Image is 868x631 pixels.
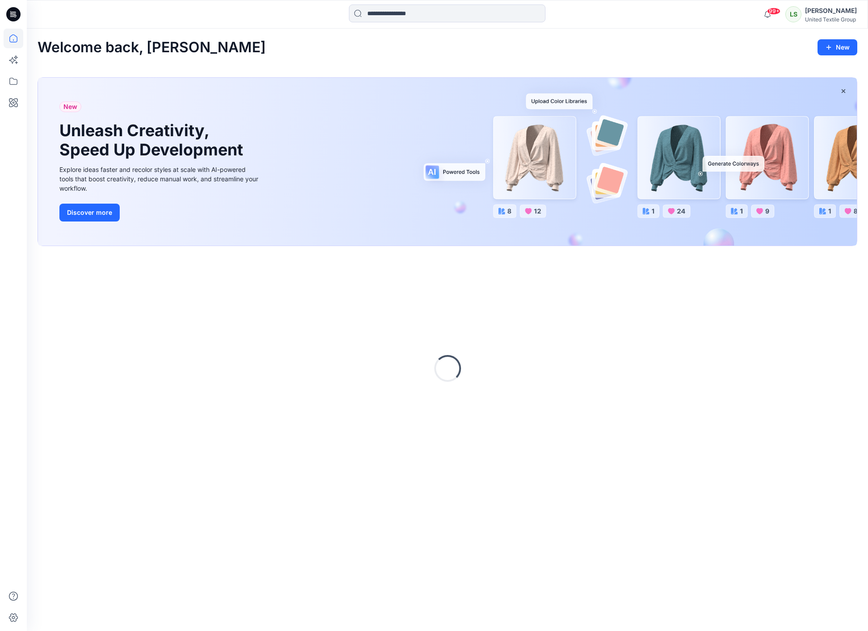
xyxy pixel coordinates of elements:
h1: Unleash Creativity, Speed Up Development [59,121,247,159]
span: New [63,101,77,112]
button: Discover more [59,204,120,221]
div: United Textile Group [805,16,857,23]
h2: Welcome back, [PERSON_NAME] [38,39,266,56]
div: Explore ideas faster and recolor styles at scale with AI-powered tools that boost creativity, red... [59,165,260,193]
span: 99+ [767,8,780,15]
button: New [818,39,857,55]
div: [PERSON_NAME] [805,5,857,16]
a: Discover more [59,204,260,221]
div: LS [785,6,801,22]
